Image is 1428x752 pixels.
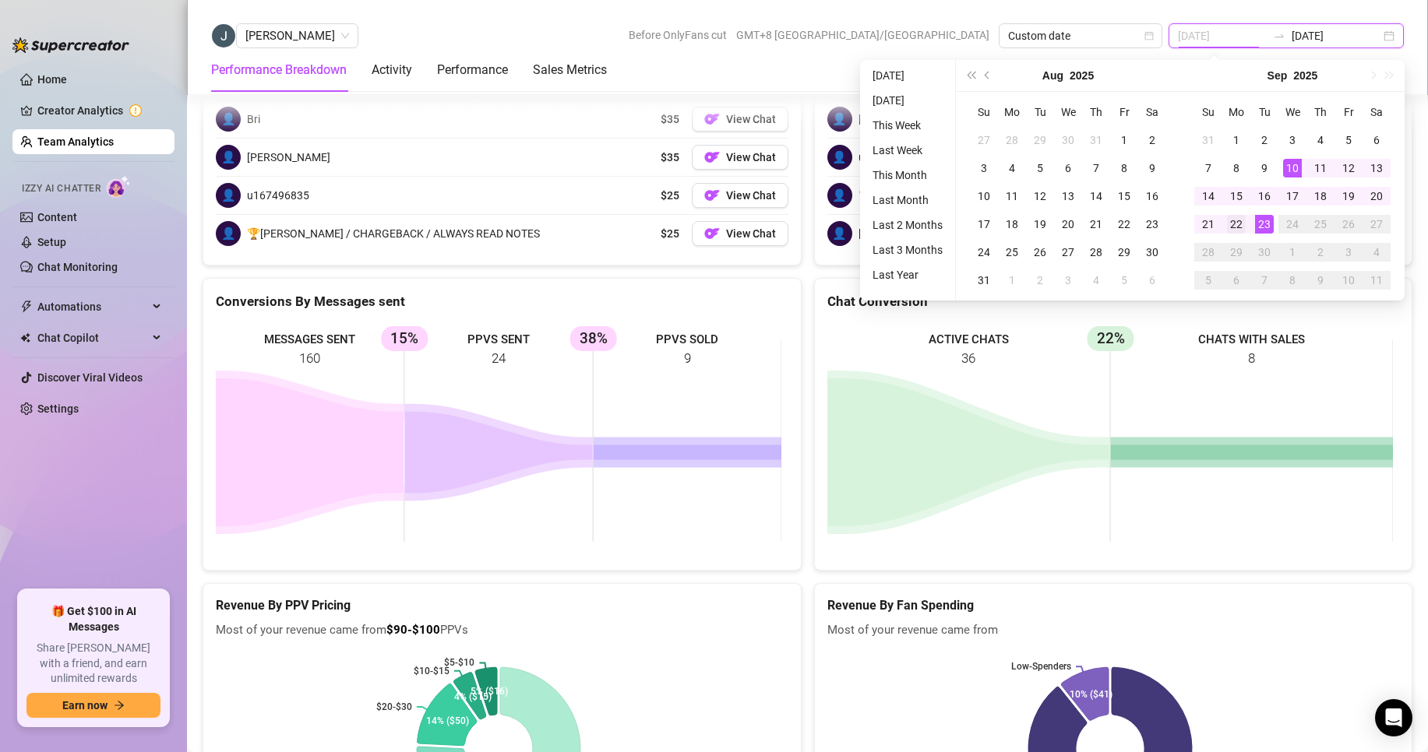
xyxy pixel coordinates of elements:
[1250,266,1278,294] td: 2025-10-07
[1339,271,1358,290] div: 10
[1144,31,1154,40] span: calendar
[859,225,942,242] span: [PERSON_NAME]
[1054,154,1082,182] td: 2025-08-06
[859,149,921,166] span: u167496835
[1087,243,1105,262] div: 28
[1222,266,1250,294] td: 2025-10-06
[692,145,788,170] button: OFView Chat
[1059,131,1077,149] div: 30
[1255,215,1274,234] div: 23
[37,261,118,273] a: Chat Monitoring
[1178,27,1267,44] input: Start date
[998,210,1026,238] td: 2025-08-18
[998,154,1026,182] td: 2025-08-04
[1335,182,1363,210] td: 2025-09-19
[1087,159,1105,177] div: 7
[1143,271,1162,290] div: 6
[216,621,788,640] span: Most of your revenue came from PPVs
[1087,131,1105,149] div: 31
[1283,159,1302,177] div: 10
[998,238,1026,266] td: 2025-08-25
[1115,187,1134,206] div: 15
[1311,131,1330,149] div: 4
[37,402,79,415] a: Settings
[1054,238,1082,266] td: 2025-08-27
[1306,182,1335,210] td: 2025-09-18
[114,700,125,711] span: arrow-right
[1115,159,1134,177] div: 8
[1335,210,1363,238] td: 2025-09-26
[1115,215,1134,234] div: 22
[1082,266,1110,294] td: 2025-09-04
[1306,98,1335,126] th: Th
[998,98,1026,126] th: Mo
[212,24,235,47] img: Jeffery Bamba
[1227,243,1246,262] div: 29
[1363,266,1391,294] td: 2025-10-11
[533,61,607,79] div: Sales Metrics
[1278,154,1306,182] td: 2025-09-10
[1227,159,1246,177] div: 8
[1082,238,1110,266] td: 2025-08-28
[1278,126,1306,154] td: 2025-09-03
[1110,154,1138,182] td: 2025-08-08
[1110,266,1138,294] td: 2025-09-05
[1031,215,1049,234] div: 19
[247,111,260,128] span: Bri
[1273,30,1285,42] span: to
[1339,215,1358,234] div: 26
[692,107,788,132] a: OFView Chat
[1059,215,1077,234] div: 20
[1138,182,1166,210] td: 2025-08-16
[1199,131,1218,149] div: 31
[1082,98,1110,126] th: Th
[1194,182,1222,210] td: 2025-09-14
[1367,187,1386,206] div: 20
[866,265,949,284] li: Last Year
[1278,210,1306,238] td: 2025-09-24
[1026,210,1054,238] td: 2025-08-19
[1250,126,1278,154] td: 2025-09-02
[1070,60,1094,91] button: Choose a year
[704,226,720,241] img: OF
[1367,243,1386,262] div: 4
[1042,60,1063,91] button: Choose a month
[1222,98,1250,126] th: Mo
[827,621,1400,640] span: Most of your revenue came from
[1026,154,1054,182] td: 2025-08-05
[1278,98,1306,126] th: We
[1199,187,1218,206] div: 14
[1054,182,1082,210] td: 2025-08-13
[970,210,998,238] td: 2025-08-17
[1143,187,1162,206] div: 16
[1339,131,1358,149] div: 5
[1306,126,1335,154] td: 2025-09-04
[1194,98,1222,126] th: Su
[37,294,148,319] span: Automations
[1293,60,1317,91] button: Choose a year
[1306,266,1335,294] td: 2025-10-09
[1026,98,1054,126] th: Tu
[1026,182,1054,210] td: 2025-08-12
[866,166,949,184] li: This Month
[1110,210,1138,238] td: 2025-08-22
[1138,266,1166,294] td: 2025-09-06
[216,596,788,615] h5: Revenue By PPV Pricing
[1335,266,1363,294] td: 2025-10-10
[26,641,160,687] span: Share [PERSON_NAME] with a friend, and earn unlimited rewards
[1031,131,1049,149] div: 29
[827,107,852,132] span: 👤
[1227,187,1246,206] div: 15
[859,111,942,128] span: [PERSON_NAME]
[1273,30,1285,42] span: swap-right
[692,221,788,246] a: OFView Chat
[661,111,679,128] span: $35
[437,61,508,79] div: Performance
[827,596,1400,615] h5: Revenue By Fan Spending
[1311,187,1330,206] div: 18
[970,126,998,154] td: 2025-07-27
[859,187,1151,204] span: 🏆[PERSON_NAME] / CHARGEBACK / ALWAYS READ NOTES
[26,604,160,634] span: 🎁 Get $100 in AI Messages
[1059,159,1077,177] div: 6
[970,238,998,266] td: 2025-08-24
